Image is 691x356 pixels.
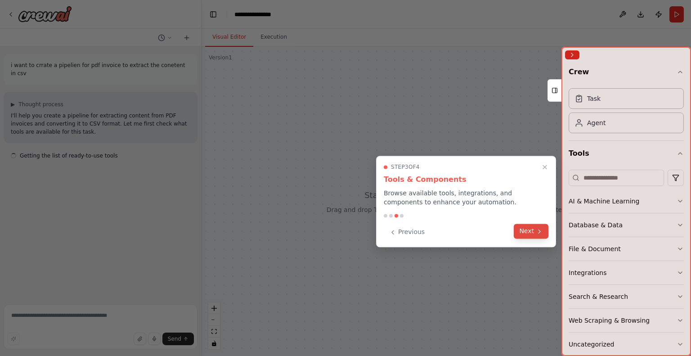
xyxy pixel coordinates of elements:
[384,174,548,185] h3: Tools & Components
[207,8,220,21] button: Hide left sidebar
[391,163,420,171] span: Step 3 of 4
[384,225,430,239] button: Previous
[514,224,548,239] button: Next
[384,189,548,207] p: Browse available tools, integrations, and components to enhance your automation.
[539,162,550,172] button: Close walkthrough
